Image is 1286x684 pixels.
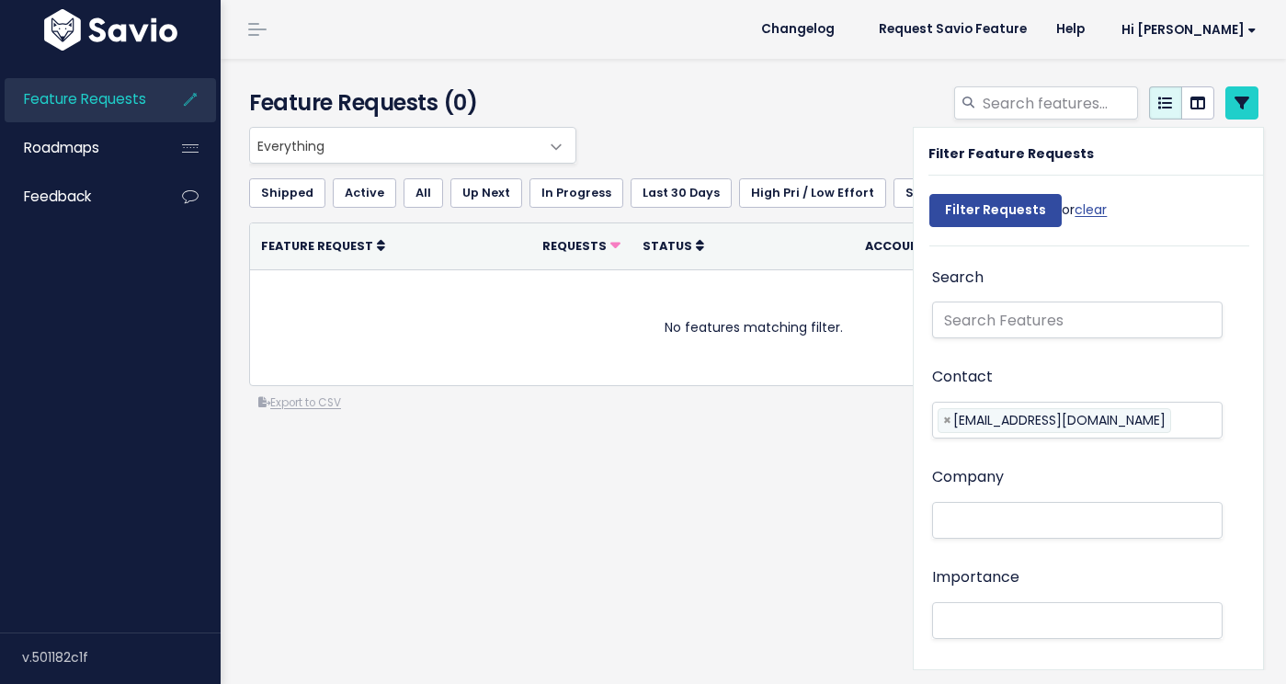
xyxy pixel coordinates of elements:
[739,178,886,208] a: High Pri / Low Effort
[258,395,341,410] a: Export to CSV
[928,144,1094,163] strong: Filter Feature Requests
[932,464,1004,491] label: Company
[932,302,1223,338] input: Search Features
[932,564,1019,591] label: Importance
[250,128,539,163] span: Everything
[1075,200,1107,219] a: clear
[865,238,999,254] span: Account ARR Total
[643,236,704,255] a: Status
[249,127,576,164] span: Everything
[333,178,396,208] a: Active
[261,236,385,255] a: Feature Request
[249,178,1258,208] ul: Filter feature requests
[864,16,1041,43] a: Request Savio Feature
[24,138,99,157] span: Roadmaps
[943,409,951,432] span: ×
[5,127,153,169] a: Roadmaps
[5,176,153,218] a: Feedback
[40,9,182,51] img: logo-white.9d6f32f41409.svg
[404,178,443,208] a: All
[929,194,1062,227] input: Filter Requests
[932,364,993,391] label: Contact
[761,23,835,36] span: Changelog
[643,238,692,254] span: Status
[542,236,620,255] a: Requests
[865,236,1011,255] a: Account ARR Total
[250,269,1258,385] td: No features matching filter.
[542,238,607,254] span: Requests
[529,178,623,208] a: In Progress
[249,86,567,120] h4: Feature Requests (0)
[1121,23,1257,37] span: Hi [PERSON_NAME]
[24,187,91,206] span: Feedback
[981,86,1138,120] input: Search features...
[932,265,984,291] label: Search
[5,78,153,120] a: Feature Requests
[1099,16,1271,44] a: Hi [PERSON_NAME]
[450,178,522,208] a: Up Next
[929,185,1107,245] div: or
[24,89,146,108] span: Feature Requests
[261,238,373,254] span: Feature Request
[1041,16,1099,43] a: Help
[893,178,977,208] a: Strategic
[22,633,221,681] div: v.501182c1f
[631,178,732,208] a: Last 30 Days
[938,408,1171,433] li: bmartin@flinceresearch.com
[249,178,325,208] a: Shipped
